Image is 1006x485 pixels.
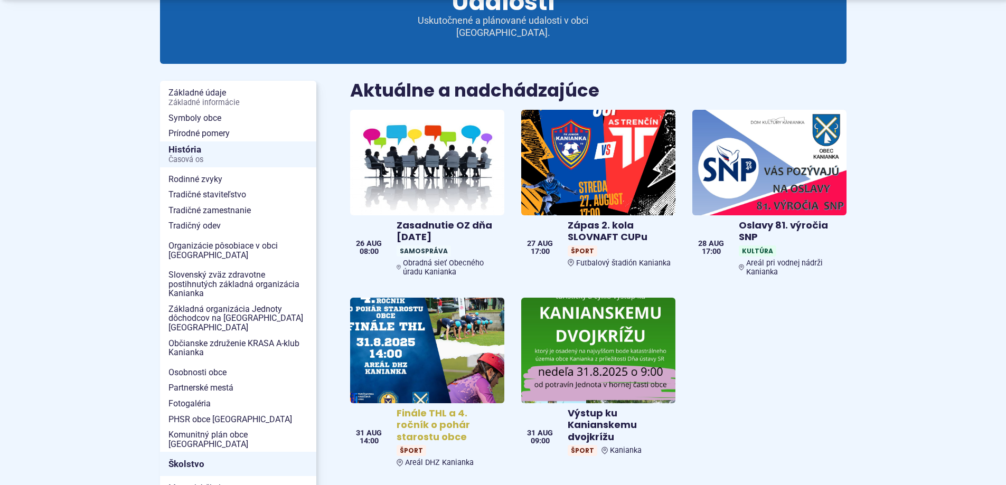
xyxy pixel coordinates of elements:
a: Osobnosti obce [160,365,316,381]
span: História [168,141,308,167]
span: Fotogaléria [168,396,308,412]
span: Osobnosti obce [168,365,308,381]
span: Časová os [168,156,308,164]
span: Tradičné zamestnanie [168,203,308,218]
a: Tradičný odev [160,218,316,234]
span: 08:00 [356,248,382,255]
a: Školstvo [160,452,316,476]
h4: Oslavy 81. výročia SNP [739,220,842,243]
span: Futbalový štadión Kanianka [576,259,671,268]
span: Školstvo [168,456,308,472]
a: Základné údajeZákladné informácie [160,85,316,110]
span: Šport [568,445,597,456]
span: 14:00 [356,438,382,445]
a: Komunitný plán obce [GEOGRAPHIC_DATA] [160,427,316,452]
a: Tradičné zamestnanie [160,203,316,218]
span: 27 [527,240,535,248]
a: HistóriaČasová os [160,141,316,167]
h2: Aktuálne a nadchádzajúce [350,81,847,100]
span: Základné údaje [168,85,308,110]
a: Slovenský zväz zdravotne postihnutých základná organizácia Kanianka [160,267,316,301]
span: Areál pri vodnej nádrži Kanianka [746,259,842,277]
a: PHSR obce [GEOGRAPHIC_DATA] [160,412,316,427]
span: Komunitný plán obce [GEOGRAPHIC_DATA] [168,427,308,452]
span: Tradičný odev [168,218,308,234]
span: Tradičné staviteľstvo [168,187,308,203]
span: Kultúra [739,245,776,256]
h4: Zápas 2. kola SLOVNAFT CUPu [568,220,671,243]
p: Uskutočnené a plánované udalosti v obci [GEOGRAPHIC_DATA]. [377,15,630,39]
span: 09:00 [527,438,553,445]
span: Základná organizácia Jednoty dôchodcov na [GEOGRAPHIC_DATA] [GEOGRAPHIC_DATA] [168,301,308,336]
span: Partnerské mestá [168,380,308,396]
span: 28 [698,240,707,248]
span: 17:00 [698,248,724,255]
span: Areál DHZ Kanianka [405,458,474,467]
h4: Zasadnutie OZ dňa [DATE] [397,220,500,243]
span: Základné informácie [168,99,308,107]
a: Občianske združenie KRASA A-klub Kanianka [160,336,316,360]
span: Kanianka [610,446,642,455]
a: Partnerské mestá [160,380,316,396]
span: Šport [397,445,426,456]
a: Zasadnutie OZ dňa [DATE] SamosprávaObradná sieť Obecného úradu Kanianka 26 aug 08:00 [350,110,504,281]
span: Organizácie pôsobiace v obci [GEOGRAPHIC_DATA] [168,238,308,263]
a: Oslavy 81. výročia SNP KultúraAreál pri vodnej nádrži Kanianka 28 aug 17:00 [692,110,847,281]
a: Finále THL a 4. ročník o pohár starostu obce ŠportAreál DHZ Kanianka 31 aug 14:00 [350,298,504,472]
span: 31 [356,430,364,437]
span: Symboly obce [168,110,308,126]
a: Organizácie pôsobiace v obci [GEOGRAPHIC_DATA] [160,238,316,263]
span: Slovenský zväz zdravotne postihnutých základná organizácia Kanianka [168,267,308,301]
span: aug [538,430,553,437]
a: Tradičné staviteľstvo [160,187,316,203]
h4: Finále THL a 4. ročník o pohár starostu obce [397,407,500,443]
span: Občianske združenie KRASA A-klub Kanianka [168,336,308,360]
a: Fotogaléria [160,396,316,412]
span: Samospráva [397,245,451,256]
a: Prírodné pomery [160,126,316,141]
span: Rodinné zvyky [168,172,308,187]
span: Obradná sieť Obecného úradu Kanianka [403,259,500,277]
span: PHSR obce [GEOGRAPHIC_DATA] [168,412,308,427]
span: 26 [356,240,364,248]
span: aug [366,430,382,437]
h4: Výstup ku Kanianskemu dvojkrížu [568,407,671,443]
a: Zápas 2. kola SLOVNAFT CUPu ŠportFutbalový štadión Kanianka 27 aug 17:00 [521,110,675,272]
span: 31 [527,430,535,437]
a: Symboly obce [160,110,316,126]
a: Výstup ku Kanianskemu dvojkrížu ŠportKanianka 31 aug 09:00 [521,298,675,461]
a: Základná organizácia Jednoty dôchodcov na [GEOGRAPHIC_DATA] [GEOGRAPHIC_DATA] [160,301,316,336]
span: aug [366,240,382,248]
a: Rodinné zvyky [160,172,316,187]
span: 17:00 [527,248,553,255]
span: aug [709,240,724,248]
span: Prírodné pomery [168,126,308,141]
span: Šport [568,245,597,256]
span: aug [538,240,553,248]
